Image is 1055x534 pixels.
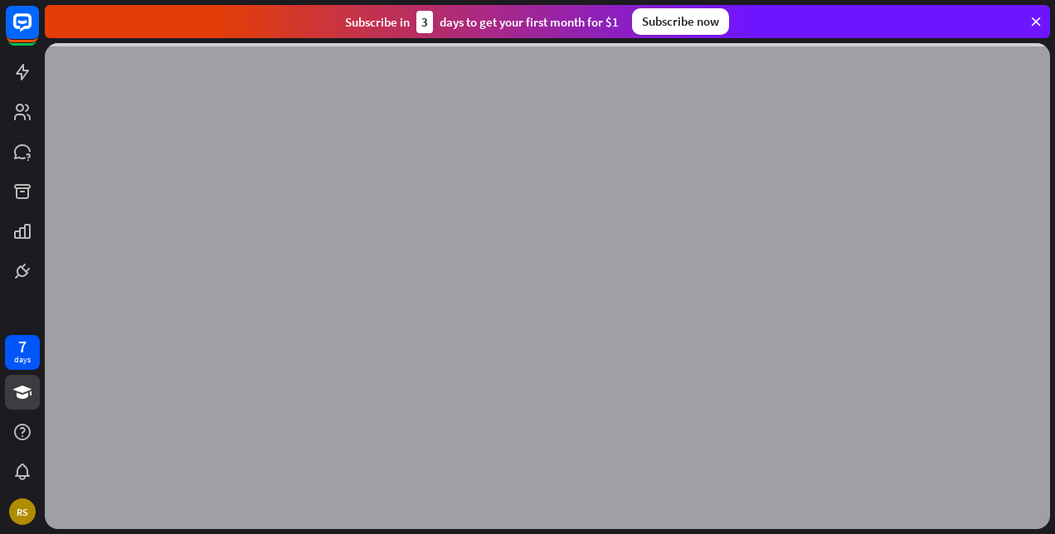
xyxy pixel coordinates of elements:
a: 7 days [5,335,40,370]
div: 3 [416,11,433,33]
div: 7 [18,339,27,354]
div: RS [9,498,36,525]
div: Subscribe in days to get your first month for $1 [345,11,619,33]
div: days [14,354,31,366]
div: Subscribe now [632,8,729,35]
